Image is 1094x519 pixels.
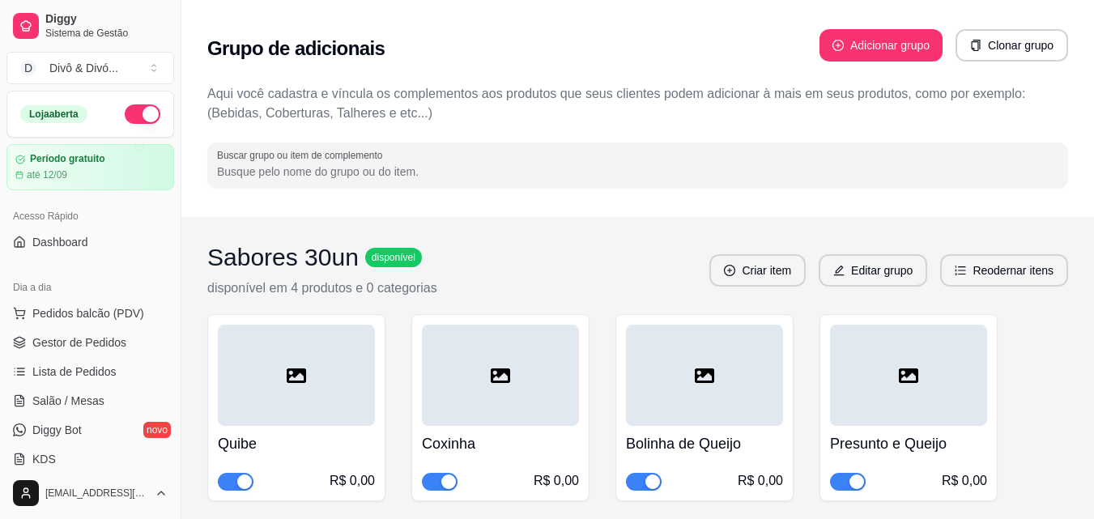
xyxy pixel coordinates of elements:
[45,487,148,500] span: [EMAIL_ADDRESS][DOMAIN_NAME]
[6,52,174,84] button: Select a team
[942,471,987,491] div: R$ 0,00
[6,359,174,385] a: Lista de Pedidos
[207,36,385,62] h2: Grupo de adicionais
[6,388,174,414] a: Salão / Mesas
[45,12,168,27] span: Diggy
[32,364,117,380] span: Lista de Pedidos
[6,446,174,472] a: KDS
[819,254,927,287] button: editEditar grupo
[6,300,174,326] button: Pedidos balcão (PDV)
[626,432,783,455] h4: Bolinha de Queijo
[27,168,67,181] article: até 12/09
[6,417,174,443] a: Diggy Botnovo
[330,471,375,491] div: R$ 0,00
[709,254,806,287] button: plus-circleCriar item
[832,40,844,51] span: plus-circle
[6,229,174,255] a: Dashboard
[207,243,359,272] h3: Sabores 30un
[422,432,579,455] h4: Coxinha
[6,144,174,190] a: Período gratuitoaté 12/09
[20,60,36,76] span: D
[45,27,168,40] span: Sistema de Gestão
[32,334,126,351] span: Gestor de Pedidos
[217,164,1058,180] input: Buscar grupo ou item de complemento
[738,471,783,491] div: R$ 0,00
[32,422,82,438] span: Diggy Bot
[32,393,104,409] span: Salão / Mesas
[6,6,174,45] a: DiggySistema de Gestão
[32,451,56,467] span: KDS
[20,105,87,123] div: Loja aberta
[833,265,845,276] span: edit
[125,104,160,124] button: Alterar Status
[6,474,174,513] button: [EMAIL_ADDRESS][DOMAIN_NAME]
[32,305,144,321] span: Pedidos balcão (PDV)
[368,251,419,264] span: disponível
[207,84,1068,123] p: Aqui você cadastra e víncula os complementos aos produtos que seus clientes podem adicionar à mai...
[32,234,88,250] span: Dashboard
[724,265,735,276] span: plus-circle
[830,432,987,455] h4: Presunto e Queijo
[207,279,437,298] p: disponível em 4 produtos e 0 categorias
[956,29,1068,62] button: copyClonar grupo
[955,265,966,276] span: ordered-list
[6,203,174,229] div: Acesso Rápido
[218,432,375,455] h4: Quibe
[534,471,579,491] div: R$ 0,00
[30,153,105,165] article: Período gratuito
[49,60,118,76] div: Divô & Divó ...
[819,29,943,62] button: plus-circleAdicionar grupo
[970,40,981,51] span: copy
[217,148,388,162] label: Buscar grupo ou item de complemento
[940,254,1068,287] button: ordered-listReodernar itens
[6,274,174,300] div: Dia a dia
[6,330,174,355] a: Gestor de Pedidos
